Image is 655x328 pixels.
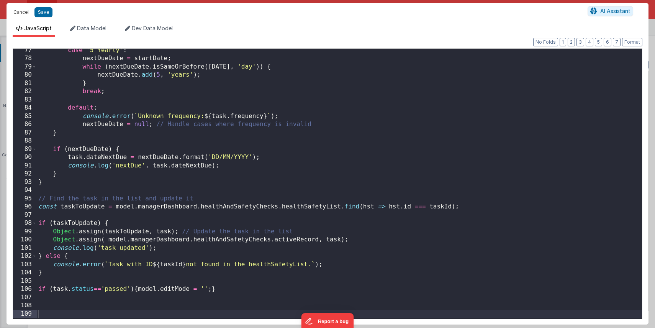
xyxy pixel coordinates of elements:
[576,38,584,46] button: 3
[13,87,37,96] div: 82
[586,38,593,46] button: 4
[13,96,37,104] div: 83
[13,302,37,310] div: 108
[13,162,37,170] div: 91
[13,120,37,129] div: 86
[13,310,37,318] div: 109
[13,228,37,236] div: 99
[13,203,37,211] div: 96
[34,7,52,17] button: Save
[13,236,37,244] div: 100
[13,294,37,302] div: 107
[13,71,37,79] div: 80
[13,261,37,269] div: 103
[13,153,37,162] div: 90
[13,170,37,178] div: 92
[13,219,37,228] div: 98
[77,25,106,31] span: Data Model
[13,137,37,145] div: 88
[13,46,37,55] div: 77
[13,269,37,277] div: 104
[613,38,621,46] button: 7
[13,285,37,294] div: 106
[13,112,37,121] div: 85
[595,38,602,46] button: 5
[13,79,37,88] div: 81
[132,25,173,31] span: Dev Data Model
[588,6,633,16] button: AI Assistant
[604,38,611,46] button: 6
[13,129,37,137] div: 87
[10,7,33,18] button: Cancel
[13,186,37,195] div: 94
[13,244,37,253] div: 101
[13,104,37,112] div: 84
[13,178,37,187] div: 93
[600,8,630,14] span: AI Assistant
[13,252,37,261] div: 102
[533,38,558,46] button: No Folds
[622,38,642,46] button: Format
[568,38,575,46] button: 2
[13,195,37,203] div: 95
[560,38,566,46] button: 1
[13,145,37,154] div: 89
[13,211,37,220] div: 97
[24,25,52,31] span: JavaScript
[13,277,37,285] div: 105
[13,54,37,63] div: 78
[13,63,37,71] div: 79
